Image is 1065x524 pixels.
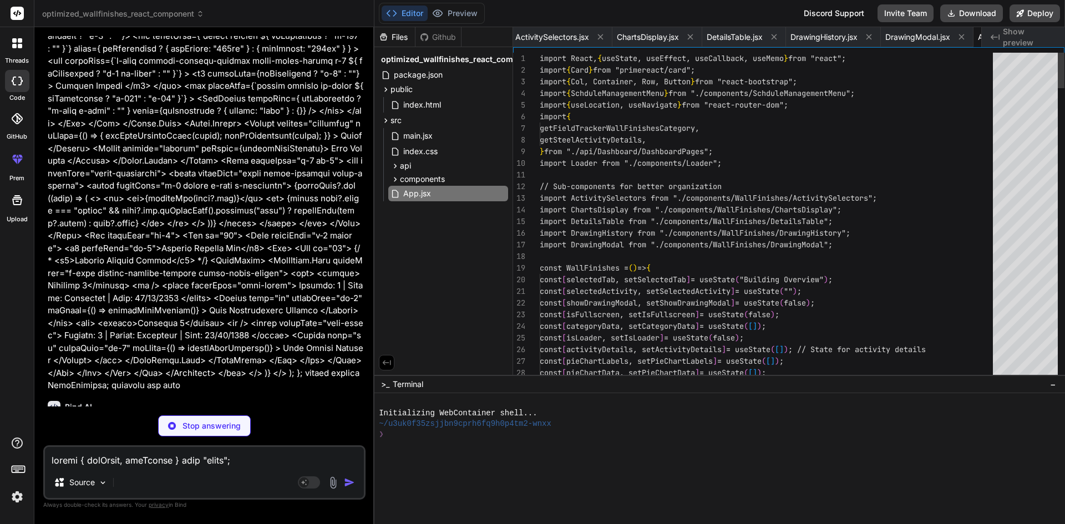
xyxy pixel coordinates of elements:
[788,53,846,63] span: from "react";
[381,379,389,390] span: >_
[744,368,748,378] span: (
[779,344,784,354] span: ]
[402,129,434,143] span: main.jsx
[566,356,713,366] span: pieChartLabels, setPieChartLabels
[562,368,566,378] span: [
[708,333,713,343] span: (
[513,123,525,134] div: 7
[566,274,686,284] span: selectedTab, setSelectedTab
[8,487,27,506] img: settings
[762,368,766,378] span: ;
[379,408,537,419] span: Initializing WebContainer shell...
[707,32,763,43] span: DetailsTable.jsx
[540,100,566,110] span: import
[540,135,646,145] span: getSteelActivityDetails,
[400,174,445,185] span: components
[753,321,757,331] span: ]
[400,160,411,171] span: api
[513,344,525,355] div: 26
[726,344,770,354] span: = useState
[513,169,525,181] div: 11
[566,321,695,331] span: categoryData, setCategoryData
[515,32,589,43] span: ActivitySelectors.jsx
[513,76,525,88] div: 3
[602,53,784,63] span: useState, useEffect, useCallback, useMemo
[686,274,691,284] span: ]
[784,298,806,308] span: false
[344,477,355,488] img: icon
[540,123,699,133] span: getFieldTrackerWallFinishesCategory,
[762,228,850,238] span: hes/DrawingHistory";
[513,332,525,344] div: 25
[940,4,1003,22] button: Download
[699,368,744,378] span: = useState
[753,368,757,378] span: ]
[790,32,858,43] span: DrawingHistory.jsx
[540,240,762,250] span: import DrawingModal from "./components/WallFinishe
[1010,4,1060,22] button: Deploy
[390,84,413,95] span: public
[540,321,562,331] span: const
[562,356,566,366] span: [
[762,205,841,215] span: es/ChartsDisplay";
[571,100,677,110] span: useLocation, useNavigate
[98,478,108,487] img: Pick Models
[762,356,766,366] span: (
[806,298,810,308] span: )
[9,93,25,103] label: code
[695,77,797,87] span: from "react-bootstrap";
[682,100,788,110] span: from "react-router-dom";
[695,309,699,319] span: ]
[566,344,722,354] span: activityDetails, setActivityDetails
[513,134,525,146] div: 8
[393,379,423,390] span: Terminal
[793,286,797,296] span: )
[691,274,735,284] span: = useState
[540,146,544,156] span: }
[513,204,525,216] div: 14
[69,477,95,488] p: Source
[695,321,699,331] span: ]
[428,6,482,21] button: Preview
[699,321,744,331] span: = useState
[562,333,566,343] span: [
[540,228,762,238] span: import DrawingHistory from "./components/WallFinis
[770,309,775,319] span: )
[597,53,602,63] span: {
[540,309,562,319] span: const
[540,333,562,343] span: const
[540,356,562,366] span: const
[571,88,664,98] span: SchduleManagementMenu
[513,320,525,332] div: 24
[562,286,566,296] span: [
[797,4,871,22] div: Discord Support
[513,274,525,286] div: 20
[744,309,748,319] span: (
[660,333,664,343] span: ]
[566,77,571,87] span: {
[695,368,699,378] span: ]
[735,333,739,343] span: )
[779,356,784,366] span: ;
[513,355,525,367] div: 27
[762,240,833,250] span: s/DrawingModal";
[762,193,877,203] span: nishes/ActivitySelectors";
[540,205,762,215] span: import ChartsDisplay from "./components/WallFinish
[748,368,753,378] span: [
[735,274,739,284] span: (
[566,309,695,319] span: isFullscreen, setIsFullscreen
[540,216,762,226] span: import DetailsTable from "./components/WallFinishe
[540,53,597,63] span: import React,
[513,181,525,192] div: 12
[513,251,525,262] div: 18
[540,65,566,75] span: import
[571,65,589,75] span: Card
[562,309,566,319] span: [
[513,192,525,204] div: 13
[566,286,731,296] span: selectedActivity, setSelectedActivity
[540,286,562,296] span: const
[513,286,525,297] div: 21
[381,54,540,65] span: optimized_wallfinishes_react_component
[828,274,833,284] span: ;
[513,157,525,169] div: 10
